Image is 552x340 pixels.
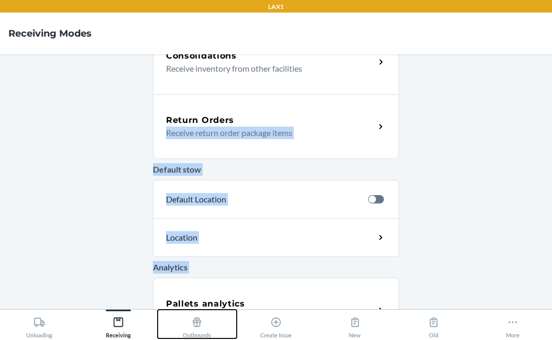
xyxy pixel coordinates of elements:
p: LAX1 [268,2,284,12]
a: Location [153,218,399,257]
h5: Consolidations [166,50,237,62]
div: New [349,312,361,338]
h5: Return Orders [166,114,234,127]
div: Outbounds [183,312,211,338]
div: Receiving [106,312,131,338]
div: Unloading [26,312,52,338]
button: Old [394,310,473,338]
h4: Receiving Modes [8,27,92,40]
button: Outbounds [158,310,237,338]
div: Old [428,312,439,338]
p: Receive inventory from other facilities [166,62,367,75]
button: More [473,310,552,338]
p: Analytics [153,261,399,274]
h5: Pallets analytics [166,298,245,310]
p: Default Location [166,193,360,206]
button: Create Issue [237,310,316,338]
a: ConsolidationsReceive inventory from other facilities [153,29,399,94]
p: Default stow [153,163,399,176]
div: More [506,312,520,338]
a: Return OrdersReceive return order package items [153,94,399,159]
p: Location [166,231,290,244]
p: Receive return order package items [166,127,367,139]
button: New [315,310,394,338]
button: Receiving [79,310,158,338]
div: Create Issue [260,312,292,338]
